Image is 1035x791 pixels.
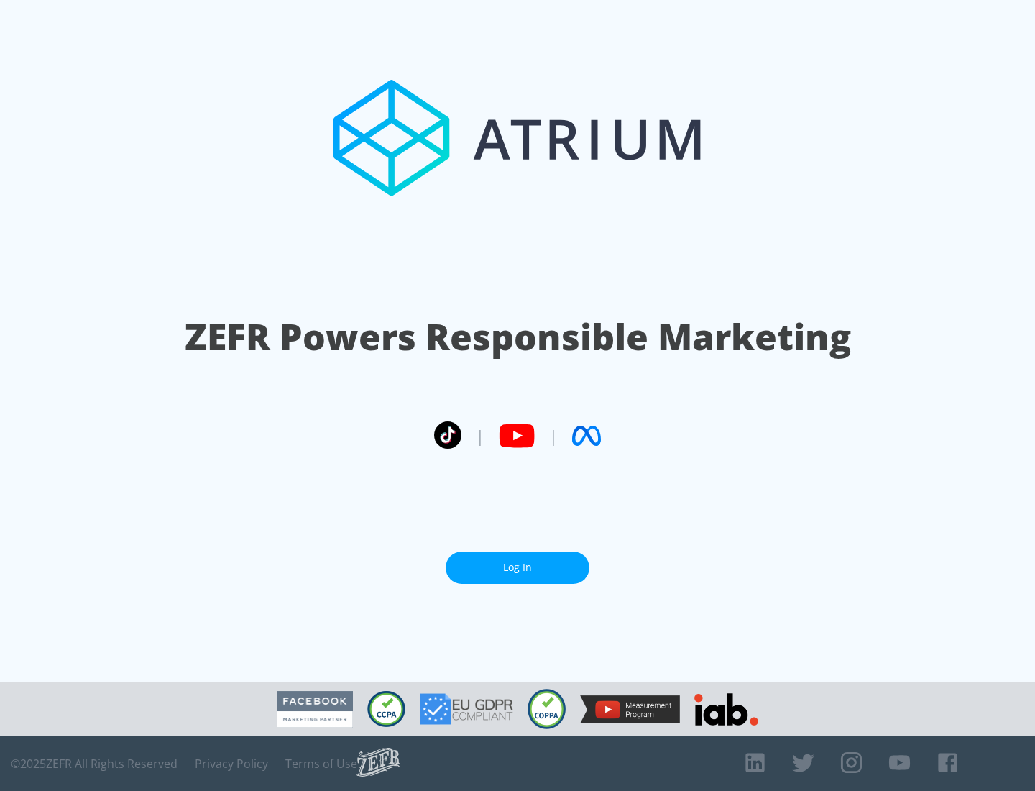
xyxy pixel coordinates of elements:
img: Facebook Marketing Partner [277,691,353,728]
img: GDPR Compliant [420,693,513,725]
a: Privacy Policy [195,756,268,771]
span: | [549,425,558,447]
h1: ZEFR Powers Responsible Marketing [185,312,851,362]
span: © 2025 ZEFR All Rights Reserved [11,756,178,771]
img: IAB [694,693,758,726]
img: CCPA Compliant [367,691,405,727]
a: Terms of Use [285,756,357,771]
span: | [476,425,484,447]
img: COPPA Compliant [528,689,566,729]
a: Log In [446,552,589,584]
img: YouTube Measurement Program [580,695,680,723]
